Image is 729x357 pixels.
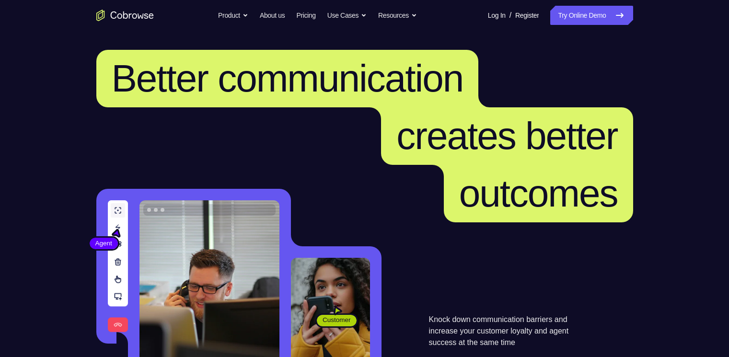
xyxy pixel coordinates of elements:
button: Product [218,6,248,25]
a: Try Online Demo [550,6,633,25]
span: creates better [396,115,617,157]
p: Knock down communication barriers and increase your customer loyalty and agent success at the sam... [429,314,586,348]
a: Go to the home page [96,10,154,21]
a: About us [260,6,285,25]
span: Customer [317,315,357,325]
img: A series of tools used in co-browsing sessions [108,200,128,332]
a: Register [515,6,539,25]
span: outcomes [459,172,618,215]
button: Resources [378,6,417,25]
a: Log In [488,6,506,25]
button: Use Cases [327,6,367,25]
span: / [509,10,511,21]
span: Better communication [112,57,463,100]
a: Pricing [296,6,315,25]
span: Agent [90,239,118,248]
